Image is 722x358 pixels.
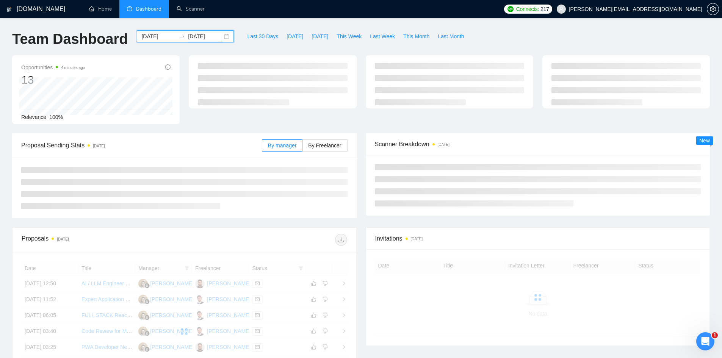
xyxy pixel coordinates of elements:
[243,30,282,42] button: Last 30 Days
[438,142,449,147] time: [DATE]
[141,32,176,41] input: Start date
[282,30,307,42] button: [DATE]
[57,237,69,241] time: [DATE]
[337,32,362,41] span: This Week
[61,66,85,70] time: 4 minutes ago
[136,6,161,12] span: Dashboard
[540,5,549,13] span: 217
[179,33,185,39] span: to
[49,114,63,120] span: 100%
[89,6,112,12] a: homeHome
[375,234,701,243] span: Invitations
[370,32,395,41] span: Last Week
[308,142,341,149] span: By Freelancer
[332,30,366,42] button: This Week
[21,114,46,120] span: Relevance
[559,6,564,12] span: user
[93,144,105,148] time: [DATE]
[6,3,12,16] img: logo
[707,3,719,15] button: setting
[438,32,464,41] span: Last Month
[21,63,85,72] span: Opportunities
[21,73,85,87] div: 13
[507,6,514,12] img: upwork-logo.png
[165,64,171,70] span: info-circle
[188,32,222,41] input: End date
[411,237,423,241] time: [DATE]
[699,138,710,144] span: New
[179,33,185,39] span: swap-right
[434,30,468,42] button: Last Month
[127,6,132,11] span: dashboard
[312,32,328,41] span: [DATE]
[21,141,262,150] span: Proposal Sending Stats
[696,332,714,350] iframe: Intercom live chat
[177,6,205,12] a: searchScanner
[247,32,278,41] span: Last 30 Days
[712,332,718,338] span: 1
[366,30,399,42] button: Last Week
[403,32,429,41] span: This Month
[268,142,296,149] span: By manager
[399,30,434,42] button: This Month
[375,139,701,149] span: Scanner Breakdown
[307,30,332,42] button: [DATE]
[12,30,128,48] h1: Team Dashboard
[707,6,719,12] a: setting
[287,32,303,41] span: [DATE]
[516,5,539,13] span: Connects:
[22,234,184,246] div: Proposals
